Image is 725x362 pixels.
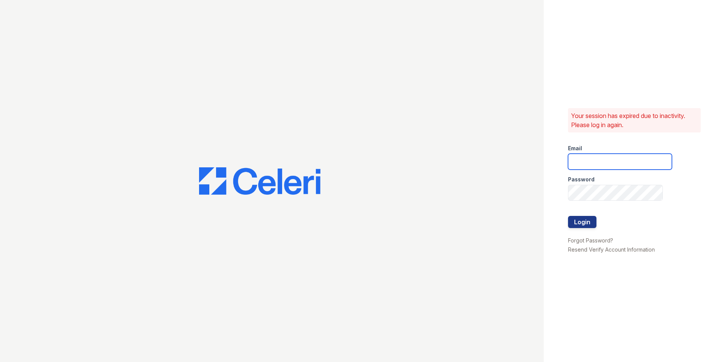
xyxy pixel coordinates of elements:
p: Your session has expired due to inactivity. Please log in again. [571,111,698,129]
a: Forgot Password? [568,237,613,244]
img: CE_Logo_Blue-a8612792a0a2168367f1c8372b55b34899dd931a85d93a1a3d3e32e68fde9ad4.png [199,167,320,195]
a: Resend Verify Account Information [568,246,655,253]
label: Password [568,176,595,183]
label: Email [568,145,582,152]
button: Login [568,216,596,228]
